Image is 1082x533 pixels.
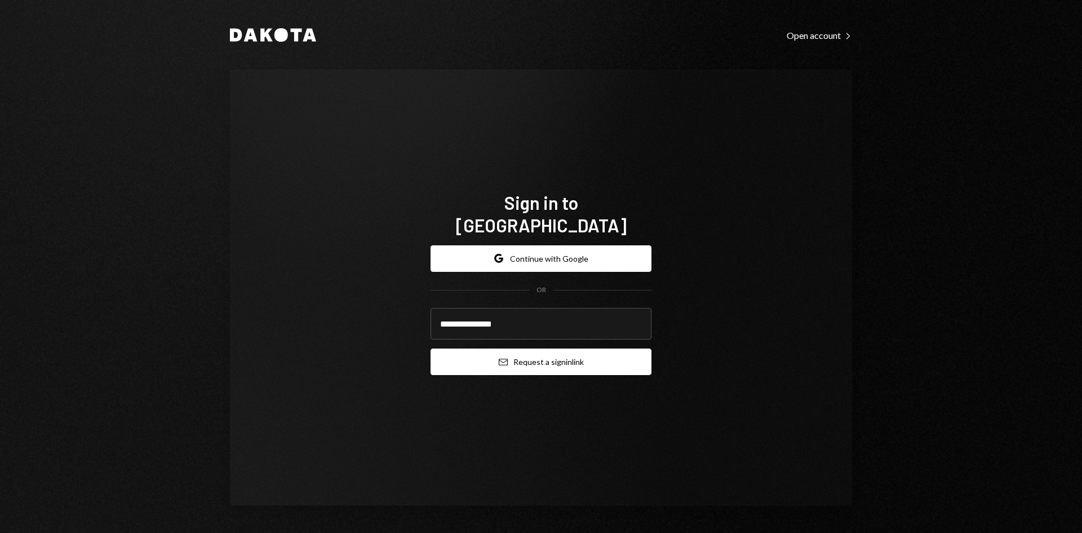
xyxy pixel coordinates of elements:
div: Open account [787,30,852,41]
h1: Sign in to [GEOGRAPHIC_DATA] [431,191,651,236]
a: Open account [787,29,852,41]
button: Continue with Google [431,245,651,272]
button: Request a signinlink [431,349,651,375]
div: OR [536,285,546,295]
